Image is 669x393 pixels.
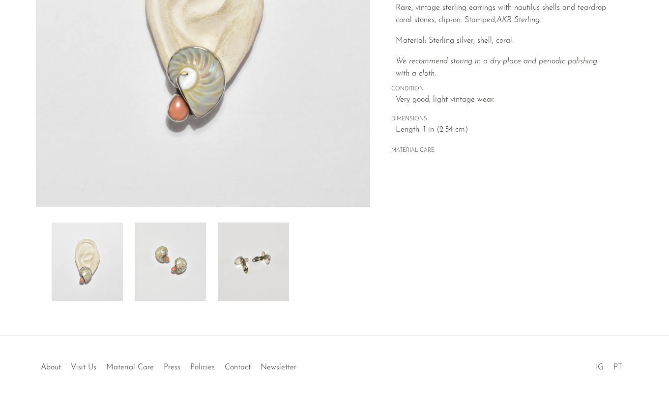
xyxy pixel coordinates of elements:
a: Material Care [106,364,154,371]
img: Shell Coral Earrings [52,223,123,301]
ul: Social Medias [591,356,627,374]
span: DIMENSIONS [391,115,612,124]
span: CONDITION [391,85,612,94]
a: Visit Us [71,364,96,371]
a: Contact [225,364,251,371]
span: Very good; light vintage wear. [396,94,612,107]
img: Shell Coral Earrings [218,223,289,301]
img: Shell Coral Earrings [135,223,206,301]
a: Policies [190,364,215,371]
p: Material: Sterling silver, shell, coral. [396,35,612,48]
a: Press [164,364,180,371]
a: PT [613,364,622,371]
p: Rare, vintage sterling earrings with nautilus shells and teardrop coral stones, clip-on. Stamped, [396,2,612,27]
a: IG [596,364,604,371]
em: AKR Sterling. [496,16,541,24]
a: About [41,364,61,371]
i: We recommend storing in a dry place and periodic polishing with a cloth. [396,57,597,78]
span: Length: 1 in (2.54 cm) [396,124,612,137]
button: MATERIAL CARE [391,147,435,155]
ul: Quick links [36,356,301,374]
